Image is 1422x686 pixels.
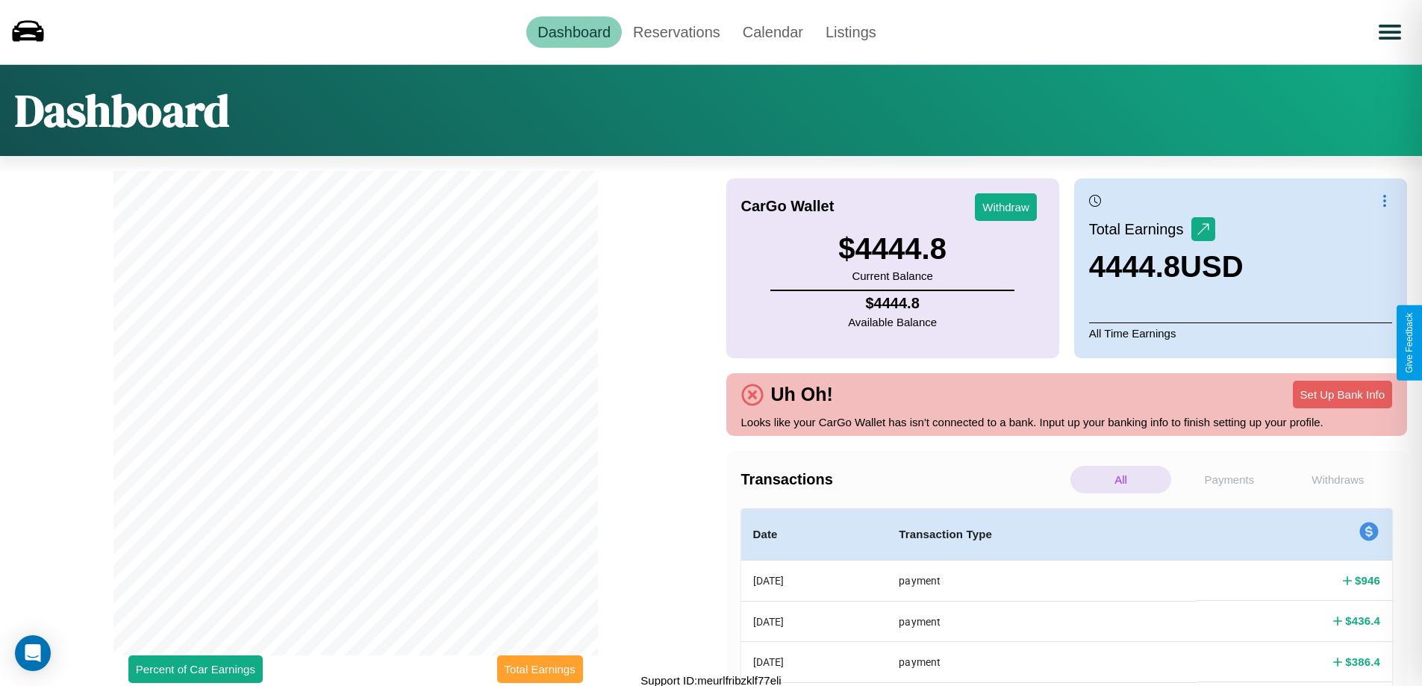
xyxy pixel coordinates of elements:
a: Reservations [622,16,732,48]
p: Total Earnings [1089,216,1191,243]
a: Calendar [732,16,814,48]
p: Looks like your CarGo Wallet has isn't connected to a bank. Input up your banking info to finish ... [741,412,1393,432]
th: payment [887,642,1197,682]
h4: Transactions [741,471,1067,488]
h3: 4444.8 USD [1089,250,1244,284]
a: Listings [814,16,888,48]
button: Set Up Bank Info [1293,381,1392,408]
button: Total Earnings [497,655,583,683]
th: payment [887,601,1197,641]
h4: CarGo Wallet [741,198,835,215]
button: Percent of Car Earnings [128,655,263,683]
h1: Dashboard [15,80,229,141]
button: Withdraw [975,193,1037,221]
p: Available Balance [848,312,937,332]
div: Open Intercom Messenger [15,635,51,671]
h4: $ 386.4 [1345,654,1380,670]
h4: Transaction Type [899,526,1185,543]
p: Payments [1179,466,1279,493]
p: Current Balance [838,266,947,286]
h4: Date [753,526,876,543]
th: [DATE] [741,601,888,641]
th: payment [887,561,1197,602]
h3: $ 4444.8 [838,232,947,266]
th: [DATE] [741,561,888,602]
p: Withdraws [1288,466,1388,493]
th: [DATE] [741,642,888,682]
h4: $ 946 [1355,573,1380,588]
h4: $ 436.4 [1345,613,1380,629]
a: Dashboard [526,16,622,48]
button: Open menu [1369,11,1411,53]
div: Give Feedback [1404,313,1415,373]
p: All [1070,466,1171,493]
h4: $ 4444.8 [848,295,937,312]
p: All Time Earnings [1089,322,1392,343]
h4: Uh Oh! [764,384,841,405]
